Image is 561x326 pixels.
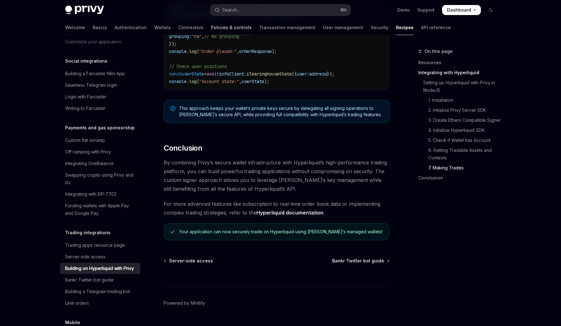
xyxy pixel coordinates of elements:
[65,6,104,14] img: dark logo
[189,49,197,54] span: log
[192,34,202,39] span: "na"
[169,34,192,39] span: grouping:
[207,71,219,77] span: await
[219,71,244,77] span: infoClient
[60,286,140,297] a: Building a Telegram trading bot
[264,79,269,84] span: );
[169,49,187,54] span: console
[182,71,204,77] span: userState
[210,4,351,16] button: Open search
[237,49,239,54] span: ,
[65,124,135,132] h5: Payments and gas sponsorship
[65,160,114,167] div: Integrating OneBalance
[425,48,453,55] span: On this page
[247,71,292,77] span: clearinghouseState
[60,263,140,274] a: Building on Hyperliquid with Privy
[297,71,309,77] span: user:
[169,41,177,47] span: });
[60,135,140,146] a: Custom fiat onramp
[164,143,202,153] span: Conclusion
[60,68,140,79] a: Building a Farcaster Mini App
[65,241,125,249] div: Trading apps resource page
[164,158,389,193] span: By combining Privy’s secure wallet infrastructure with Hyperliquid’s high-performance trading pla...
[65,148,111,156] div: Off-ramping with Privy
[418,78,501,95] a: Setting up Hyperliquid with Privy in NodeJS
[418,125,501,135] a: 4. Initialize Hyperliquid SDK
[199,49,237,54] span: "Order placed:"
[418,145,501,163] a: 6. Getting Tradable Assets and Contexts
[418,173,501,183] a: Conclusion
[396,20,414,35] a: Recipes
[418,95,501,105] a: 1. Installation
[323,20,363,35] a: User management
[202,34,204,39] span: ,
[204,71,207,77] span: =
[418,135,501,145] a: 5. Check if Wallet has Account
[486,5,496,15] button: Toggle dark mode
[292,71,297,77] span: ({
[197,79,199,84] span: (
[65,105,106,112] div: Writing to Farcaster
[60,158,140,169] a: Integrating OneBalance
[65,299,89,307] div: Limit orders
[65,288,130,295] div: Building a Telegram trading bot
[242,79,264,84] span: userState
[179,105,383,118] span: This approach keeps your wallet’s private keys secure by delegating all signing operations to [PE...
[421,20,451,35] a: API reference
[169,64,227,69] span: // Check open positions
[65,202,136,217] div: Funding wallets with Apple Pay and Google Pay
[187,79,189,84] span: .
[199,79,239,84] span: "Account state:"
[211,20,252,35] a: Policies & controls
[115,20,147,35] a: Authentication
[187,49,189,54] span: .
[169,79,187,84] span: console
[60,91,140,102] a: Login with Farcaster
[169,258,213,264] span: Server-side access
[417,7,435,13] a: Support
[65,81,117,89] div: Seamless Telegram login
[418,58,501,68] a: Resources
[65,276,114,284] div: Bankr Twitter bot guide
[169,71,182,77] span: const
[418,163,501,173] a: 7. Making Trades
[93,20,107,35] a: Basics
[170,229,175,234] svg: Check
[447,7,471,13] span: Dashboard
[222,6,240,14] div: Search...
[332,258,384,264] span: Bankr Twitter bot guide
[60,298,140,309] a: Limit orders
[178,20,203,35] a: Connectors
[65,229,111,236] h5: Trading integrations
[244,71,247,77] span: .
[164,199,389,217] span: For more advanced features like subscription to real-time order book data or implementing complex...
[154,20,171,35] a: Wallets
[60,169,140,188] a: Swapping crypto using Privy and 0x
[256,210,323,216] a: Hyperliquid documentation
[65,93,106,101] div: Login with Farcaster
[65,190,116,198] div: Integrating with EIP-7702
[309,71,327,77] span: address
[164,258,213,264] a: Server-side access
[272,49,277,54] span: );
[60,200,140,219] a: Funding wallets with Apple Pay and Google Pay
[418,105,501,115] a: 2. Initialize Privy Server SDK
[65,137,105,144] div: Custom fiat onramp
[259,20,316,35] a: Transaction management
[65,20,85,35] a: Welcome
[179,229,383,235] div: Your application can now securely trade on Hyperliquid using [PERSON_NAME]’s managed wallets!
[164,300,205,306] a: Powered by Mintlify
[418,68,501,78] a: Integrating with Hyperliquid
[332,258,389,264] a: Bankr Twitter bot guide
[60,80,140,91] a: Seamless Telegram login
[65,265,134,272] div: Building on Hyperliquid with Privy
[60,274,140,286] a: Bankr Twitter bot guide
[170,106,175,111] svg: Note
[65,253,106,261] div: Server-side access
[60,146,140,158] a: Off-ramping with Privy
[371,20,389,35] a: Security
[189,79,197,84] span: log
[239,49,272,54] span: orderResponse
[204,34,239,39] span: // No grouping
[418,115,501,125] a: 3. Create Ethers Compatible Signer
